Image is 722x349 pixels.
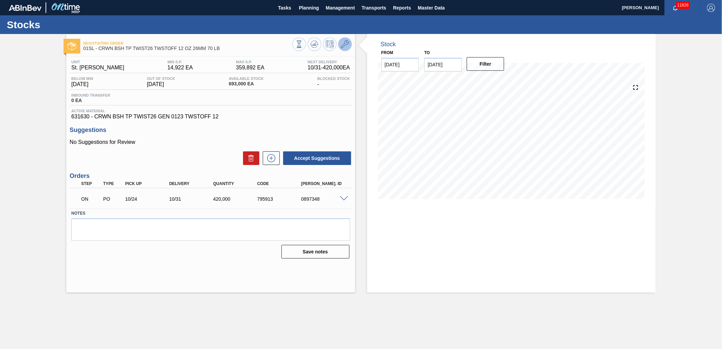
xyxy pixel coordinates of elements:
[71,65,124,71] span: St. [PERSON_NAME]
[707,4,715,12] img: Logout
[71,98,110,103] span: 0 EA
[467,57,504,71] button: Filter
[168,60,193,64] span: MIN S.P.
[299,181,349,186] div: [PERSON_NAME]. ID
[211,181,261,186] div: Quantity
[168,196,217,202] div: 10/31/2025
[393,4,411,12] span: Reports
[280,151,352,166] div: Accept Suggestions
[277,4,292,12] span: Tasks
[83,46,292,51] span: 01SL - CRWN BSH TP TWIST26 TWSTOFF 12 OZ 26MM 70 LB
[381,41,396,48] div: Stock
[102,181,125,186] div: Type
[281,245,349,259] button: Save notes
[102,196,125,202] div: Purchase order
[240,151,259,165] div: Delete Suggestions
[326,4,355,12] span: Management
[80,192,103,206] div: Negotiating Order
[123,196,173,202] div: 10/24/2025
[381,50,393,55] label: From
[381,58,419,71] input: mm/dd/yyyy
[70,127,352,134] h3: Suggestions
[9,5,41,11] img: TNhmsLtSVTkK8tSr43FrP2fwEKptu5GPRR3wAAAABJRU5ErkJggg==
[71,109,350,113] span: Active Material
[308,37,321,51] button: Update Chart
[70,172,352,180] h3: Orders
[71,93,110,97] span: Inbound Transfer
[292,37,306,51] button: Stocks Overview
[123,181,173,186] div: Pick up
[299,196,349,202] div: 0897348
[316,77,352,87] div: -
[71,77,93,81] span: Below Min
[362,4,386,12] span: Transports
[308,60,350,64] span: Next Delivery
[168,181,217,186] div: Delivery
[424,50,430,55] label: to
[418,4,445,12] span: Master Data
[229,77,264,81] span: Available Stock
[236,65,264,71] span: 359,892 EA
[676,1,690,9] span: 11826
[71,81,93,87] span: [DATE]
[256,196,305,202] div: 795913
[71,114,350,120] span: 631630 - CRWN BSH TP TWIST26 GEN 0123 TWSTOFF 12
[211,196,261,202] div: 420,000
[80,181,103,186] div: Step
[147,77,175,81] span: Out Of Stock
[256,181,305,186] div: Code
[236,60,264,64] span: MAX S.P.
[81,196,101,202] p: ON
[71,209,350,218] label: Notes
[168,65,193,71] span: 14,922 EA
[68,42,76,50] img: Ícone
[308,65,350,71] span: 10/31 - 420,000 EA
[229,81,264,86] span: 693,000 EA
[317,77,350,81] span: Blocked Stock
[7,21,127,29] h1: Stocks
[424,58,462,71] input: mm/dd/yyyy
[323,37,337,51] button: Schedule Inventory
[299,4,319,12] span: Planning
[283,151,351,165] button: Accept Suggestions
[83,41,292,45] span: Negotiating Order
[665,3,686,13] button: Notifications
[70,139,352,145] p: No Suggestions for Review
[147,81,175,87] span: [DATE]
[338,37,352,51] button: Go to Master Data / General
[259,151,280,165] div: New suggestion
[71,60,124,64] span: Unit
